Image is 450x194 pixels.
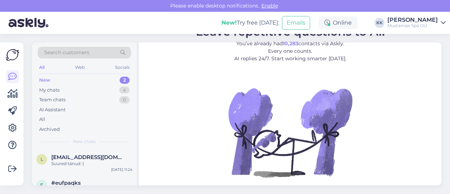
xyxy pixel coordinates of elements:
[39,77,50,84] div: New
[196,40,385,62] p: You’ve already had contacts via Askly. Every one counts. AI replies 24/7. Start working smarter [...
[221,19,237,26] b: New!
[375,18,384,28] div: KK
[111,167,132,172] div: [DATE] 11:24
[259,2,280,9] span: Enable
[51,180,81,186] span: #eufpaqks
[39,116,45,123] div: All
[221,19,279,27] div: Try free [DATE]:
[387,17,446,29] a: [PERSON_NAME]Mustamäe Spa OÜ
[387,23,438,29] div: Mustamäe Spa OÜ
[119,96,130,103] div: 0
[120,77,130,84] div: 2
[44,49,89,56] span: Search customers
[40,182,43,188] span: e
[39,106,66,113] div: AI Assistant
[39,87,59,94] div: My chats
[74,63,86,72] div: Web
[319,16,357,29] div: Online
[283,40,298,47] b: 10,283
[119,87,130,94] div: 4
[39,96,66,103] div: Team chats
[6,48,19,62] img: Askly Logo
[39,126,60,133] div: Archived
[51,160,132,167] div: Suured tänud :)
[38,63,46,72] div: All
[282,16,310,30] button: Emails
[73,138,96,145] span: New chats
[114,63,131,72] div: Socials
[387,17,438,23] div: [PERSON_NAME]
[51,154,125,160] span: leht.riina@gmail.com
[41,157,43,162] span: l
